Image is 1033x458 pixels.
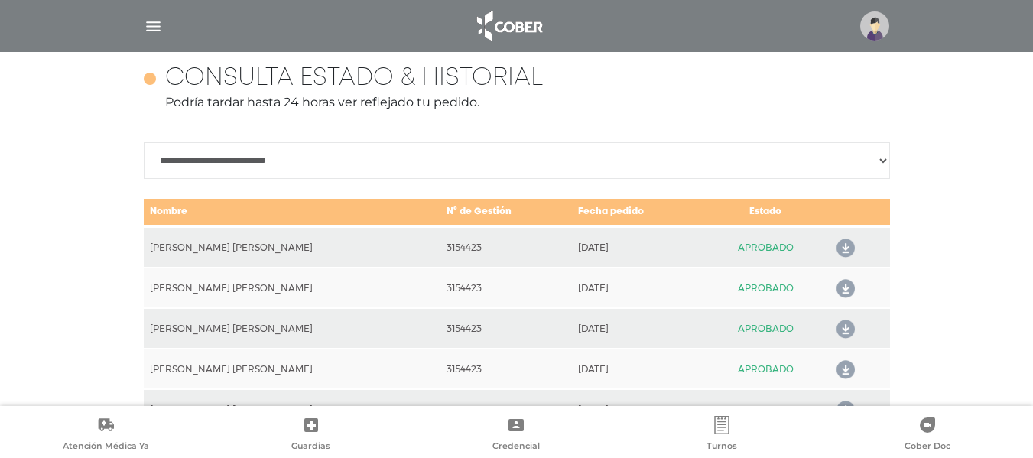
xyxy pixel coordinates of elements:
a: Guardias [209,416,414,455]
td: [PERSON_NAME] [PERSON_NAME] [144,308,441,349]
td: [PERSON_NAME] [PERSON_NAME] [144,389,441,430]
td: 3154423 [440,308,571,349]
td: [DATE] [572,308,704,349]
td: APROBADO [704,389,827,430]
td: 2920310 [440,389,571,430]
span: Atención Médica Ya [63,440,149,454]
a: Cober Doc [824,416,1030,455]
span: Turnos [707,440,737,454]
td: APROBADO [704,308,827,349]
td: [DATE] [572,389,704,430]
td: [PERSON_NAME] [PERSON_NAME] [144,268,441,308]
a: Turnos [619,416,825,455]
span: Guardias [291,440,330,454]
span: Credencial [492,440,540,454]
td: [PERSON_NAME] [PERSON_NAME] [144,349,441,389]
td: 3154423 [440,268,571,308]
td: APROBADO [704,349,827,389]
td: APROBADO [704,226,827,268]
td: 3154423 [440,226,571,268]
td: [DATE] [572,349,704,389]
td: [PERSON_NAME] [PERSON_NAME] [144,226,441,268]
img: logo_cober_home-white.png [469,8,549,44]
td: Nombre [144,198,441,226]
a: Credencial [414,416,619,455]
h4: Consulta estado & historial [165,64,543,93]
td: Estado [704,198,827,226]
img: Cober_menu-lines-white.svg [144,17,163,36]
td: [DATE] [572,268,704,308]
p: Podría tardar hasta 24 horas ver reflejado tu pedido. [144,93,890,112]
td: Fecha pedido [572,198,704,226]
span: Cober Doc [905,440,950,454]
td: 3154423 [440,349,571,389]
a: Atención Médica Ya [3,416,209,455]
td: [DATE] [572,226,704,268]
td: APROBADO [704,268,827,308]
td: N° de Gestión [440,198,571,226]
img: profile-placeholder.svg [860,11,889,41]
